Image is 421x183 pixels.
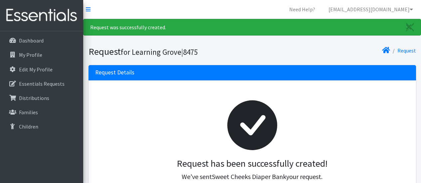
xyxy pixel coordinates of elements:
[284,3,320,16] a: Need Help?
[89,46,250,57] h1: Request
[3,91,81,105] a: Distributions
[95,69,134,76] h3: Request Details
[397,47,416,54] a: Request
[19,66,53,73] p: Edit My Profile
[19,37,44,44] p: Dashboard
[19,51,42,58] p: My Profile
[3,120,81,133] a: Children
[19,123,38,130] p: Children
[3,77,81,90] a: Essentials Requests
[83,19,421,36] div: Request was successfully created.
[3,4,81,27] img: HumanEssentials
[3,34,81,47] a: Dashboard
[3,48,81,61] a: My Profile
[212,172,286,181] span: Sweet Cheeks Diaper Bank
[19,95,49,101] p: Distributions
[3,106,81,119] a: Families
[121,47,198,57] small: for Learning Grove|8475
[19,109,38,116] p: Families
[101,158,404,169] h3: Request has been successfully created!
[19,80,65,87] p: Essentials Requests
[323,3,418,16] a: [EMAIL_ADDRESS][DOMAIN_NAME]
[399,19,421,35] a: Close
[3,63,81,76] a: Edit My Profile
